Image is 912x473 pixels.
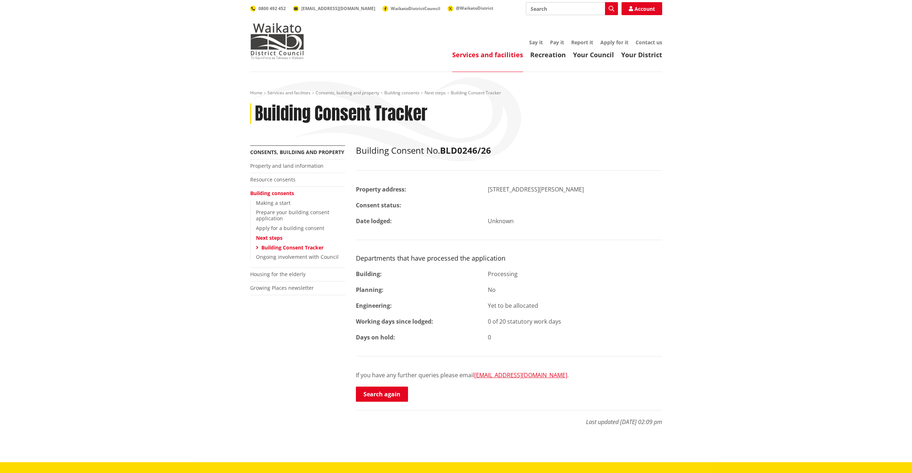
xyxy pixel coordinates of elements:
[482,333,668,342] div: 0
[256,234,283,241] a: Next steps
[250,90,262,96] a: Home
[356,333,395,341] strong: Days on hold:
[356,410,662,426] p: Last updated [DATE] 02:09 pm
[482,270,668,278] div: Processing
[356,201,401,209] strong: Consent status:
[482,285,668,294] div: No
[267,90,311,96] a: Services and facilities
[636,39,662,46] a: Contact us
[256,253,339,260] a: Ongoing involvement with Council
[482,317,668,326] div: 0 of 20 statutory work days
[293,5,375,12] a: [EMAIL_ADDRESS][DOMAIN_NAME]
[356,217,392,225] strong: Date lodged:
[879,443,905,469] iframe: Messenger Launcher
[456,5,493,11] span: @WaikatoDistrict
[356,371,662,379] p: If you have any further queries please email .
[258,5,286,12] span: 0800 492 452
[600,39,628,46] a: Apply for it
[448,5,493,11] a: @WaikatoDistrict
[316,90,379,96] a: Consents, building and property
[530,50,566,59] a: Recreation
[440,144,491,156] strong: BLD0246/26
[256,225,324,231] a: Apply for a building consent
[571,39,593,46] a: Report it
[356,270,382,278] strong: Building:
[250,284,314,291] a: Growing Places newsletter
[356,254,662,262] h3: Departments that have processed the application
[256,199,290,206] a: Making a start
[250,162,324,169] a: Property and land information
[622,2,662,15] a: Account
[482,217,668,225] div: Unknown
[250,149,344,156] a: Consents, building and property
[384,90,420,96] a: Building consents
[573,50,614,59] a: Your Council
[356,286,384,294] strong: Planning:
[356,302,392,310] strong: Engineering:
[250,90,662,96] nav: breadcrumb
[482,185,668,194] div: [STREET_ADDRESS][PERSON_NAME]
[356,185,406,193] strong: Property address:
[356,387,408,402] a: Search again
[250,190,294,197] a: Building consents
[482,301,668,310] div: Yet to be allocated
[425,90,446,96] a: Next steps
[382,5,440,12] a: WaikatoDistrictCouncil
[391,5,440,12] span: WaikatoDistrictCouncil
[250,23,304,59] img: Waikato District Council - Te Kaunihera aa Takiwaa o Waikato
[256,209,329,222] a: Prepare your building consent application
[452,50,523,59] a: Services and facilities
[301,5,375,12] span: [EMAIL_ADDRESS][DOMAIN_NAME]
[621,50,662,59] a: Your District
[261,244,324,251] a: Building Consent Tracker
[550,39,564,46] a: Pay it
[255,103,427,124] h1: Building Consent Tracker
[250,5,286,12] a: 0800 492 452
[250,176,295,183] a: Resource consents
[529,39,543,46] a: Say it
[451,90,501,96] span: Building Consent Tracker
[526,2,618,15] input: Search input
[356,317,433,325] strong: Working days since lodged:
[356,145,662,156] h2: Building Consent No.
[250,271,306,278] a: Housing for the elderly
[474,371,567,379] a: [EMAIL_ADDRESS][DOMAIN_NAME]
